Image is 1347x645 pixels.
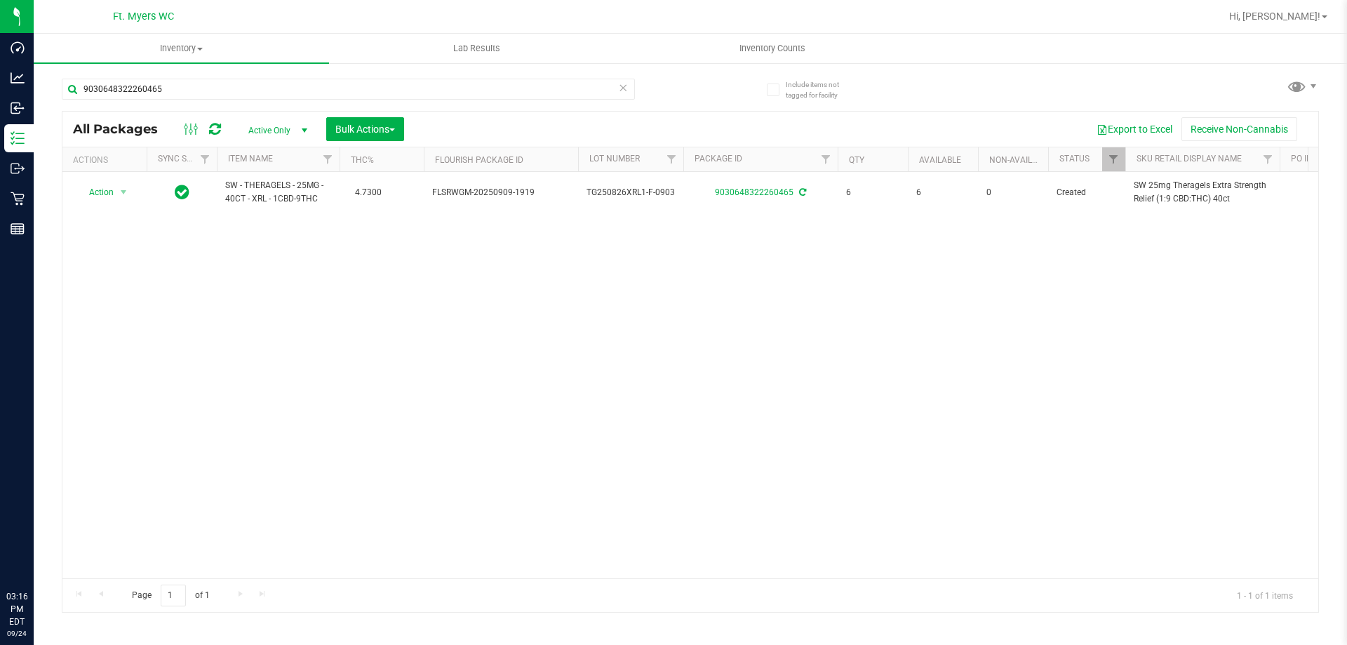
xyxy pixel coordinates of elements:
a: Filter [660,147,683,171]
a: Item Name [228,154,273,164]
span: Created [1057,186,1117,199]
p: 03:16 PM EDT [6,590,27,628]
button: Export to Excel [1087,117,1181,141]
a: Qty [849,155,864,165]
inline-svg: Retail [11,192,25,206]
a: Sku Retail Display Name [1137,154,1242,164]
a: Package ID [695,154,742,164]
span: 0 [986,186,1040,199]
span: Page of 1 [120,585,221,606]
div: Actions [73,155,141,165]
span: Include items not tagged for facility [786,79,856,100]
span: 6 [916,186,970,199]
a: Lab Results [329,34,624,63]
a: Available [919,155,961,165]
span: Bulk Actions [335,124,395,135]
inline-svg: Reports [11,222,25,236]
span: Inventory [34,42,329,55]
a: Filter [194,147,217,171]
input: 1 [161,585,186,606]
span: Lab Results [434,42,519,55]
span: Ft. Myers WC [113,11,174,22]
inline-svg: Analytics [11,71,25,85]
a: Filter [1256,147,1280,171]
span: Action [76,182,114,202]
a: THC% [351,155,374,165]
span: 4.7300 [348,182,389,203]
span: Hi, [PERSON_NAME]! [1229,11,1320,22]
a: Filter [316,147,340,171]
a: PO ID [1291,154,1312,164]
span: SW 25mg Theragels Extra Strength Relief (1:9 CBD:THC) 40ct [1134,179,1271,206]
span: Clear [618,79,628,97]
span: 6 [846,186,899,199]
a: Sync Status [158,154,212,164]
a: Filter [1102,147,1125,171]
inline-svg: Outbound [11,161,25,175]
iframe: Resource center [14,533,56,575]
span: TG250826XRL1-F-0903 [587,186,675,199]
span: Sync from Compliance System [797,187,806,197]
button: Bulk Actions [326,117,404,141]
a: 9030648322260465 [715,187,793,197]
a: Filter [815,147,838,171]
span: SW - THERAGELS - 25MG - 40CT - XRL - 1CBD-9THC [225,179,331,206]
a: Lot Number [589,154,640,164]
input: Search Package ID, Item Name, SKU, Lot or Part Number... [62,79,635,100]
a: Inventory Counts [624,34,920,63]
span: 1 - 1 of 1 items [1226,585,1304,606]
button: Receive Non-Cannabis [1181,117,1297,141]
inline-svg: Inbound [11,101,25,115]
inline-svg: Inventory [11,131,25,145]
a: Non-Available [989,155,1052,165]
a: Inventory [34,34,329,63]
span: FLSRWGM-20250909-1919 [432,186,570,199]
inline-svg: Dashboard [11,41,25,55]
span: select [115,182,133,202]
a: Status [1059,154,1090,164]
span: Inventory Counts [721,42,824,55]
span: All Packages [73,121,172,137]
p: 09/24 [6,628,27,639]
a: Flourish Package ID [435,155,523,165]
span: In Sync [175,182,189,202]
